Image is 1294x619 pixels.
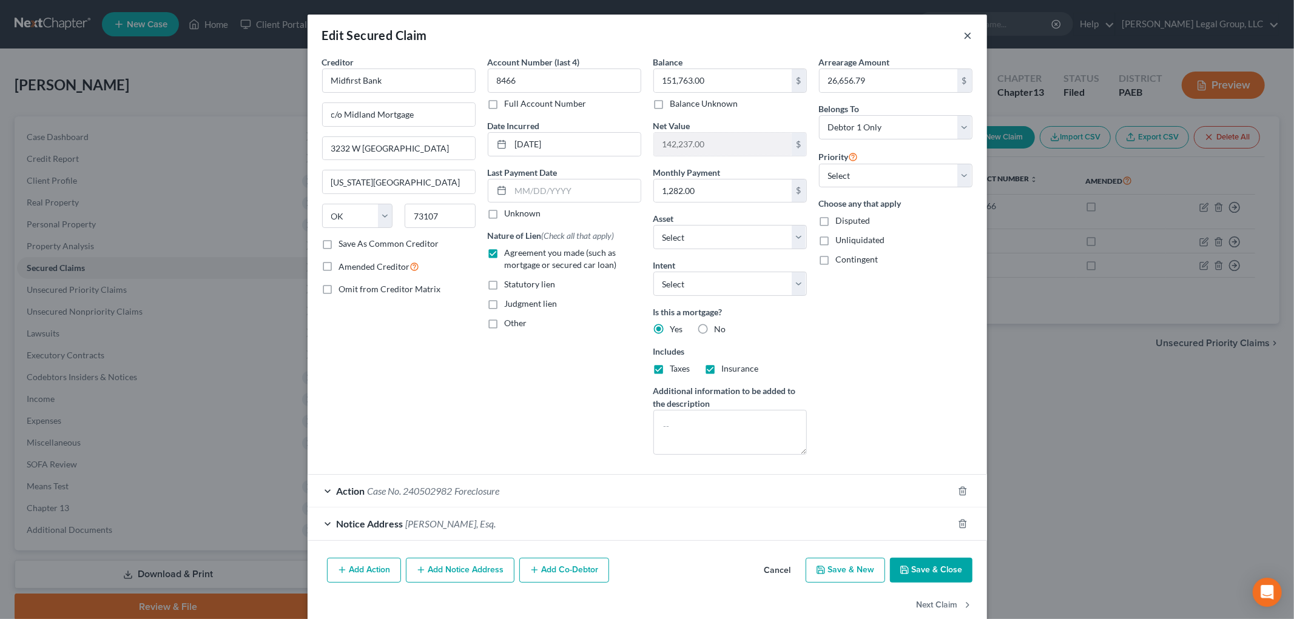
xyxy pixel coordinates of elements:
[511,179,641,202] input: MM/DD/YYYY
[542,230,615,241] span: (Check all that apply)
[806,558,885,583] button: Save & New
[792,133,806,156] div: $
[917,592,972,618] button: Next Claim
[505,207,541,219] label: Unknown
[505,318,527,328] span: Other
[836,254,878,264] span: Contingent
[654,179,792,202] input: 0.00
[836,235,885,245] span: Unliquidated
[322,57,354,67] span: Creditor
[505,279,556,289] span: Statutory lien
[322,27,427,44] div: Edit Secured Claim
[653,166,721,179] label: Monthly Payment
[488,69,641,93] input: XXXX
[488,56,580,69] label: Account Number (last 4)
[405,204,476,228] input: Enter zip...
[339,238,439,250] label: Save As Common Creditor
[337,485,365,497] span: Action
[653,259,676,272] label: Intent
[488,166,558,179] label: Last Payment Date
[964,28,972,42] button: ×
[792,69,806,92] div: $
[890,558,972,583] button: Save & Close
[1253,578,1282,607] div: Open Intercom Messenger
[505,298,558,309] span: Judgment lien
[653,384,807,410] label: Additional information to be added to the description
[836,215,871,226] span: Disputed
[339,284,441,294] span: Omit from Creditor Matrix
[654,133,792,156] input: 0.00
[511,133,641,156] input: MM/DD/YYYY
[653,345,807,358] label: Includes
[337,518,403,529] span: Notice Address
[519,558,609,583] button: Add Co-Debtor
[819,197,972,210] label: Choose any that apply
[670,98,738,110] label: Balance Unknown
[455,485,500,497] span: Foreclosure
[819,104,860,114] span: Belongs To
[323,137,475,160] input: Apt, Suite, etc...
[653,119,690,132] label: Net Value
[820,69,957,92] input: 0.00
[792,179,806,202] div: $
[368,485,453,497] span: Case No. 240502982
[327,558,401,583] button: Add Action
[505,98,587,110] label: Full Account Number
[670,363,690,373] span: Taxes
[715,324,726,334] span: No
[488,119,540,132] label: Date Incurred
[323,103,475,126] input: Enter address...
[670,324,683,334] span: Yes
[819,149,858,164] label: Priority
[819,56,890,69] label: Arrearage Amount
[755,559,801,583] button: Cancel
[653,213,674,224] span: Asset
[406,558,514,583] button: Add Notice Address
[406,518,496,529] span: [PERSON_NAME], Esq.
[323,170,475,193] input: Enter city...
[488,229,615,242] label: Nature of Lien
[322,69,476,93] input: Search creditor by name...
[653,56,683,69] label: Balance
[653,306,807,318] label: Is this a mortgage?
[957,69,972,92] div: $
[654,69,792,92] input: 0.00
[722,363,759,373] span: Insurance
[505,247,617,270] span: Agreement you made (such as mortgage or secured car loan)
[339,261,410,272] span: Amended Creditor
